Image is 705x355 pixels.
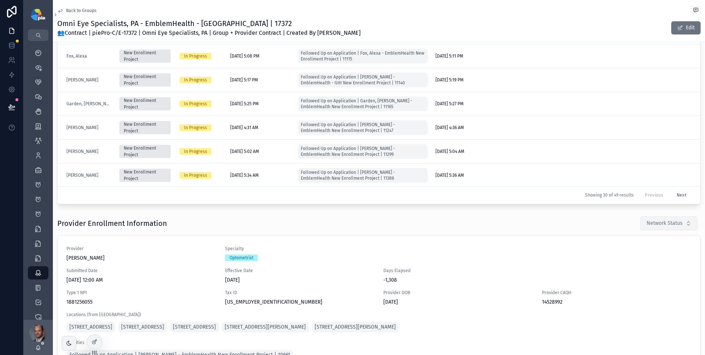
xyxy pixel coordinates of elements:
span: [DATE] 12:00 AM [66,277,216,284]
a: New Enrollment Project [119,145,171,158]
a: [DATE] 5:19 PM [435,77,691,83]
a: Followed Up on Application | [PERSON_NAME] - EmblemHealth New Enrollment Project | 11299 [298,143,431,160]
a: [STREET_ADDRESS] [170,322,219,332]
span: [DATE] [383,299,533,306]
a: [PERSON_NAME] [66,125,111,131]
span: [DATE] 4:31 AM [230,125,258,131]
span: Followed Up on Application | [PERSON_NAME] - EmblemHealth - GHI New Enrollment Project | 11140 [301,74,425,86]
a: [DATE] 5:04 AM [435,149,691,154]
span: [DATE] 5:27 PM [435,101,463,107]
span: [DATE] 5:11 PM [435,53,463,59]
a: Followed Up on Application | [PERSON_NAME] - EmblemHealth - GHI New Enrollment Project | 11140 [298,73,428,87]
span: [PERSON_NAME] [66,172,98,178]
a: Followed Up on Application | [PERSON_NAME] - EmblemHealth New Enrollment Project | 11247 [298,119,431,136]
a: New Enrollment Project [119,121,171,134]
a: Followed Up on Application | [PERSON_NAME] - EmblemHealth New Enrollment Project | 11386 [298,168,428,183]
a: Followed Up on Application | [PERSON_NAME] - EmblemHealth New Enrollment Project | 11299 [298,144,428,159]
div: In Progress [184,53,207,59]
span: -1,308 [383,277,691,284]
a: In Progress [180,148,221,155]
span: 👥Contract | piePro-C/E-17372 | Omni Eye Specialists, PA | Group + Provider Contract | Created By ... [57,29,361,37]
span: Type 1 NPI [66,290,216,296]
span: 1881256055 [66,299,216,306]
span: Activities [66,340,691,345]
a: In Progress [180,172,221,179]
a: Followed Up on Application | Garden, [PERSON_NAME] - EmblemHealth New Enrollment Project | 11165 [298,95,431,113]
a: In Progress [180,100,221,107]
a: [STREET_ADDRESS] [66,322,115,332]
span: [DATE] 5:04 AM [435,149,464,154]
span: Locations (from [GEOGRAPHIC_DATA]) [66,312,691,318]
a: In Progress [180,124,221,131]
a: Followed Up on Application | [PERSON_NAME] - EmblemHealth New Enrollment Project | 11386 [298,166,431,184]
span: Followed Up on Application | [PERSON_NAME] - EmblemHealth New Enrollment Project | 11247 [301,122,425,133]
h1: Omni Eye Specialists, PA - EmblemHealth - [GEOGRAPHIC_DATA] | 17372 [57,18,361,29]
span: [DATE] 5:25 PM [230,101,258,107]
a: New Enrollment Project [119,169,171,182]
span: [STREET_ADDRESS] [69,323,112,331]
button: Next [672,190,691,201]
a: [DATE] 5:25 PM [230,101,289,107]
span: [DATE] 5:02 AM [230,149,259,154]
span: Days Elapsed [383,268,691,274]
a: [PERSON_NAME] [66,149,111,154]
div: In Progress [184,100,207,107]
a: [DATE] 4:31 AM [230,125,289,131]
span: Submitted Date [66,268,216,274]
a: Followed Up on Application | Garden, [PERSON_NAME] - EmblemHealth New Enrollment Project | 11165 [298,96,428,111]
span: Back to Groups [66,8,97,14]
div: New Enrollment Project [124,169,166,182]
span: Provider CAQH [542,290,692,296]
a: [PERSON_NAME] [66,125,98,131]
button: Select Button [640,216,698,230]
a: [PERSON_NAME] [66,77,98,83]
span: [STREET_ADDRESS][PERSON_NAME] [315,323,396,331]
h1: Provider Enrollment Information [57,218,167,228]
span: Provider [66,246,216,252]
span: [DATE] 5:08 PM [230,53,259,59]
span: Effective Date [225,268,375,274]
span: Showing 30 of 49 results [585,193,634,198]
a: [STREET_ADDRESS][PERSON_NAME] [312,322,399,332]
a: [DATE] 4:36 AM [435,125,691,131]
a: Garden, [PERSON_NAME] [66,101,111,107]
a: In Progress [180,77,221,83]
a: [DATE] 5:27 PM [435,101,691,107]
a: [PERSON_NAME] [66,77,111,83]
span: Followed Up on Application | [PERSON_NAME] - EmblemHealth New Enrollment Project | 11299 [301,146,425,157]
a: Followed Up on Application | Fox, Alexa - EmblemHealth New Enrollment Project | 11115 [298,49,428,63]
a: Fox, Alexa [66,53,87,59]
div: New Enrollment Project [124,145,166,158]
span: Followed Up on Application | [PERSON_NAME] - EmblemHealth New Enrollment Project | 11386 [301,169,425,181]
div: In Progress [184,172,207,179]
span: [DATE] [225,277,375,284]
a: [DATE] 5:02 AM [230,149,289,154]
span: Provider DOB [383,290,533,296]
span: Tax ID [225,290,375,296]
span: [STREET_ADDRESS] [173,323,216,331]
img: App logo [31,9,45,21]
a: Back to Groups [57,8,97,14]
div: New Enrollment Project [124,50,166,63]
span: [PERSON_NAME] [66,149,98,154]
span: [US_EMPLOYER_IDENTIFICATION_NUMBER] [225,299,375,306]
button: Edit [671,21,701,34]
a: Followed Up on Application | [PERSON_NAME] - EmblemHealth - GHI New Enrollment Project | 11140 [298,71,431,89]
a: Followed Up on Application | Fox, Alexa - EmblemHealth New Enrollment Project | 11115 [298,47,431,65]
a: [STREET_ADDRESS] [118,322,167,332]
a: New Enrollment Project [119,73,171,87]
span: 14528992 [542,299,692,306]
a: In Progress [180,53,221,59]
a: [STREET_ADDRESS][PERSON_NAME] [222,322,309,332]
a: [DATE] 5:11 PM [435,53,691,59]
a: New Enrollment Project [119,50,171,63]
span: [DATE] 5:34 AM [230,172,258,178]
span: Followed Up on Application | Fox, Alexa - EmblemHealth New Enrollment Project | 11115 [301,50,425,62]
span: Specialty [225,246,692,252]
a: [PERSON_NAME] [66,172,111,178]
